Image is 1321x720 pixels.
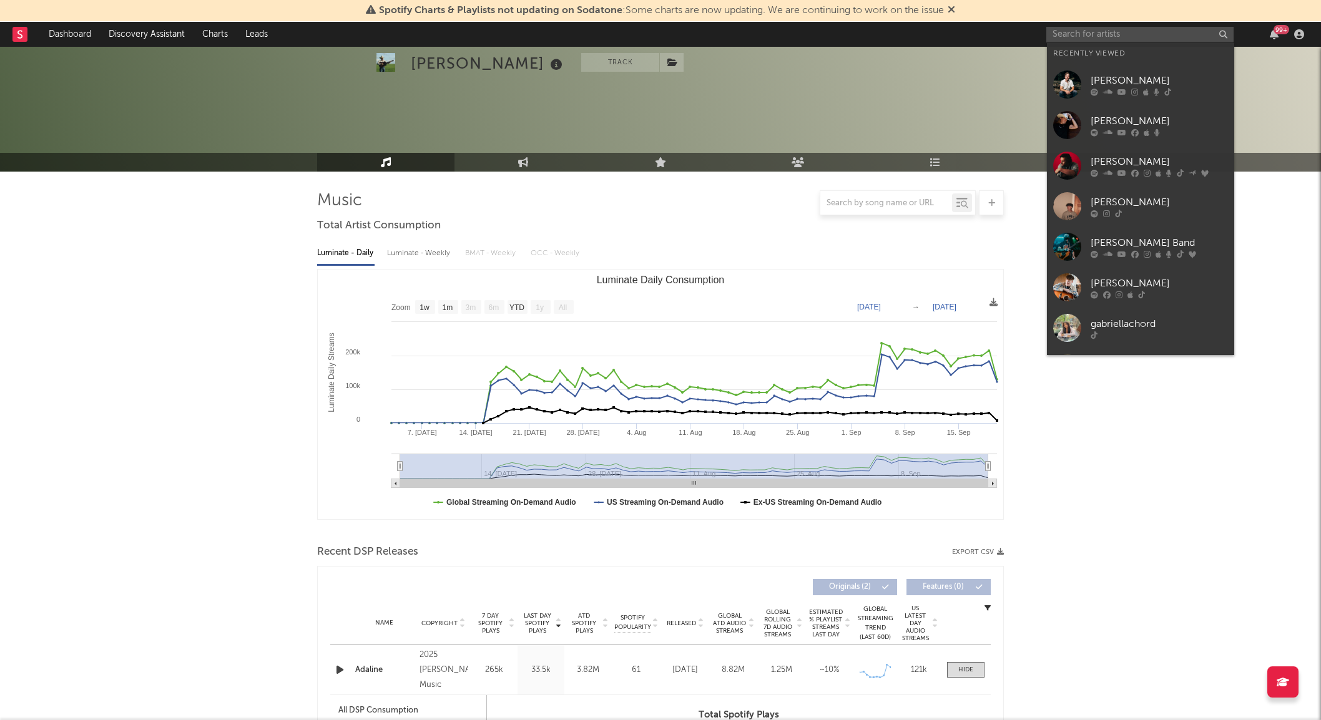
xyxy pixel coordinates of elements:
div: Recently Viewed [1053,46,1228,61]
a: [PERSON_NAME] [1047,267,1234,308]
button: Track [581,53,659,72]
a: [PERSON_NAME] [1047,105,1234,145]
span: Spotify Charts & Playlists not updating on Sodatone [379,6,622,16]
span: ATD Spotify Plays [567,612,601,635]
text: 4. Aug [627,429,646,436]
span: Estimated % Playlist Streams Last Day [808,608,843,638]
text: [DATE] [857,303,881,311]
input: Search for artists [1046,27,1234,42]
text: 3m [466,303,476,312]
div: Global Streaming Trend (Last 60D) [857,605,894,642]
text: 6m [489,303,499,312]
div: 61 [614,664,658,676]
svg: Luminate Daily Consumption [318,270,1003,519]
div: [PERSON_NAME] [1091,276,1228,291]
div: [PERSON_NAME] [1091,154,1228,169]
span: Spotify Popularity [614,613,651,632]
div: Luminate - Daily [317,243,375,264]
text: → [912,303,920,311]
span: Recent DSP Releases [317,545,418,560]
button: Export CSV [952,548,1004,556]
text: US Streaming On-Demand Audio [607,498,724,507]
text: 100k [345,382,360,389]
text: 7. [DATE] [408,429,437,436]
div: 99 + [1274,25,1289,34]
text: 8. Sep [895,429,915,436]
span: Total Artist Consumption [317,218,441,233]
span: 7 Day Spotify Plays [474,612,507,635]
text: Ex-US Streaming On-Demand Audio [754,498,882,507]
div: 3.82M [567,664,608,676]
span: Global Rolling 7D Audio Streams [760,608,795,638]
div: 1.25M [760,664,802,676]
div: All DSP Consumption [338,703,418,718]
button: Features(0) [906,579,991,595]
div: 2025 [PERSON_NAME] Music [420,648,468,693]
text: [DATE] [933,303,956,311]
text: Global Streaming On-Demand Audio [446,498,576,507]
div: Name [355,618,413,628]
text: 1. Sep [842,429,862,436]
div: 8.82M [712,664,754,676]
text: 25. Aug [786,429,809,436]
div: Luminate - Weekly [387,243,453,264]
a: Charts [194,22,237,47]
div: [PERSON_NAME] [1091,195,1228,210]
text: Luminate Daily Consumption [597,275,725,285]
a: [PERSON_NAME] [1047,186,1234,226]
span: Last Day Spotify Plays [521,612,554,635]
input: Search by song name or URL [820,198,952,208]
a: Discovery Assistant [100,22,194,47]
text: Luminate Daily Streams [327,333,336,412]
text: 28. [DATE] [566,429,599,436]
text: 21. [DATE] [513,429,546,436]
text: 0 [356,416,360,423]
button: 99+ [1270,29,1279,39]
div: [DATE] [664,664,706,676]
a: [PERSON_NAME] [1047,64,1234,105]
button: Originals(2) [813,579,897,595]
a: Dashboard [40,22,100,47]
div: 33.5k [521,664,561,676]
a: [PERSON_NAME] Band [1047,226,1234,267]
span: Dismiss [948,6,955,16]
text: 18. Aug [732,429,755,436]
span: US Latest Day Audio Streams [900,605,930,642]
span: Features ( 0 ) [915,583,972,591]
a: Leads [237,22,277,47]
text: 200k [345,348,360,356]
div: [PERSON_NAME] [1091,73,1228,88]
span: Released [667,620,696,627]
text: 1m [443,303,453,312]
span: Originals ( 2 ) [821,583,878,591]
text: All [559,303,567,312]
span: Copyright [421,620,458,627]
div: ~ 10 % [808,664,850,676]
a: gabriellachord [1047,308,1234,348]
text: 1y [536,303,544,312]
div: 121k [900,664,938,676]
a: emelie_trahan [1047,348,1234,389]
text: YTD [509,303,524,312]
text: 15. Sep [947,429,971,436]
span: : Some charts are now updating. We are continuing to work on the issue [379,6,944,16]
div: 265k [474,664,514,676]
span: Global ATD Audio Streams [712,612,747,635]
div: [PERSON_NAME] [411,53,566,74]
div: [PERSON_NAME] [1091,114,1228,129]
text: 1w [420,303,430,312]
a: Adaline [355,664,413,676]
a: [PERSON_NAME] [1047,145,1234,186]
text: 11. Aug [679,429,702,436]
text: Zoom [391,303,411,312]
div: [PERSON_NAME] Band [1091,235,1228,250]
div: gabriellachord [1091,316,1228,331]
text: 14. [DATE] [459,429,493,436]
